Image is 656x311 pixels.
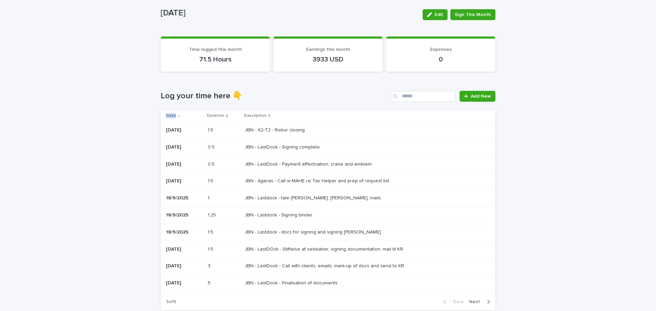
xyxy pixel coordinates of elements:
p: [DATE] [161,8,417,18]
p: [DATE] [166,144,202,150]
p: 71.5 Hours [169,55,262,63]
tr: 18/9/20251.51.5 JBN - Lastdock - docs for signing and signing [PERSON_NAME]JBN - Lastdock - docs ... [161,224,495,241]
h1: Log your time here 👇 [161,91,388,101]
p: Description [244,112,266,119]
p: [DATE] [166,280,202,286]
button: Edit [423,9,448,20]
span: Earnings this month [306,47,350,52]
button: Sign This Month [450,9,495,20]
p: 18/9/2025 [166,195,202,201]
p: 1.5 [208,126,215,133]
tr: [DATE]55 JBN - LastDock - Finalisation of documentsJBN - LastDock - Finalisation of documents [161,275,495,292]
button: Next [466,299,495,305]
tr: 18/9/20251.251.25 JBN - Lastdock - Signing binderJBN - Lastdock - Signing binder [161,207,495,224]
p: 1 [208,194,211,201]
p: 1 of 5 [161,294,181,310]
span: Edit [435,12,443,17]
button: Back [438,299,466,305]
span: Add New [471,94,491,99]
span: Sign This Month [455,11,491,18]
p: JBN - Lastdock - tale [PERSON_NAME], [PERSON_NAME], mails [245,194,382,201]
tr: 18/9/202511 JBN - Lastdock - tale [PERSON_NAME], [PERSON_NAME], mailsJBN - Lastdock - tale [PERSO... [161,190,495,207]
p: JBN - Ageras - Call w MAHE re Tax Helper and prep of request list [245,177,391,184]
input: Search [391,91,455,102]
p: JBN - X2-T2 - Robur closing [245,126,306,133]
p: 18/9/2025 [166,212,202,218]
tr: [DATE]1.51.5 JBN - LastDOck - Stiftelse af selskaber, signing documentation, mail til KRJBN - Las... [161,241,495,258]
span: Expenses [430,47,452,52]
tr: [DATE]1.51.5 JBN - Ageras - Call w MAHE re Tax Helper and prep of request listJBN - Ageras - Call... [161,173,495,190]
p: 3 [208,262,212,269]
p: Date [166,112,176,119]
p: [DATE] [166,127,202,133]
p: [DATE] [166,246,202,252]
p: JBN - LastDock - Finalisation of documents [245,279,339,286]
p: 0.5 [208,160,216,167]
p: [DATE] [166,161,202,167]
span: Back [449,299,464,304]
p: Duration [207,112,224,119]
p: 0 [394,55,487,63]
p: JBN - Lastdock - docs for signing and signing [PERSON_NAME] [245,228,382,235]
p: JBN - LastDock - Payment effectuation, crane and emblem [245,160,373,167]
span: Next [469,299,484,304]
p: 18/9/2025 [166,229,202,235]
tr: [DATE]33 JBN - LastDock - Call with clients, emails, mark-up of docs and send to KRJBN - LastDock... [161,258,495,275]
p: JBN - Lastdock - Signing binder [245,211,314,218]
p: 0.5 [208,143,216,150]
p: JBN - LastDock - Call with clients, emails, mark-up of docs and send to KR [245,262,406,269]
a: Add New [460,91,495,102]
p: [DATE] [166,263,202,269]
p: 1.5 [208,177,215,184]
p: 1.25 [208,211,217,218]
p: JBN - LastDock - Signing complete [245,143,321,150]
span: Time logged this month [189,47,242,52]
p: JBN - LastDOck - Stiftelse af selskaber, signing documentation, mail til KR [245,245,405,252]
p: 1.5 [208,228,215,235]
p: [DATE] [166,178,202,184]
p: 5 [208,279,212,286]
tr: [DATE]0.50.5 JBN - LastDock - Signing completeJBN - LastDock - Signing complete [161,139,495,156]
tr: [DATE]1.51.5 JBN - X2-T2 - Robur closingJBN - X2-T2 - Robur closing [161,122,495,139]
p: 1.5 [208,245,215,252]
p: 3933 USD [282,55,374,63]
tr: [DATE]0.50.5 JBN - LastDock - Payment effectuation, crane and emblemJBN - LastDock - Payment effe... [161,156,495,173]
